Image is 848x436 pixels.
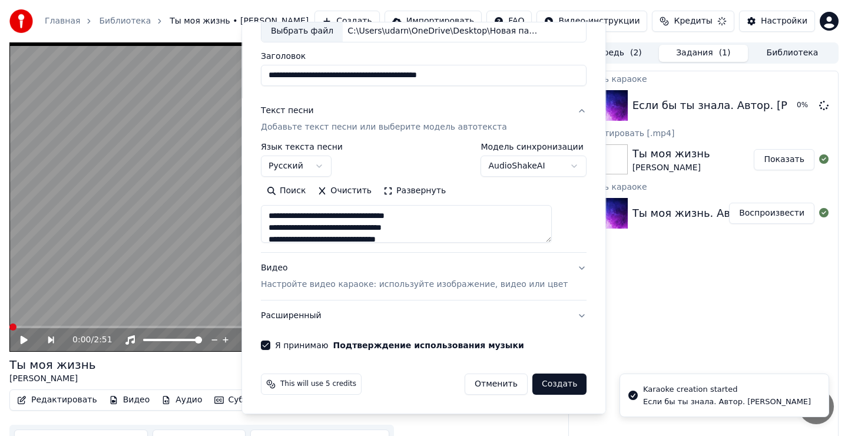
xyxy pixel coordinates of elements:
div: Выбрать файл [261,21,343,42]
button: Отменить [465,374,528,395]
p: Добавьте текст песни или выберите модель автотекста [261,121,507,133]
button: Текст песниДобавьте текст песни или выберите модель автотекста [261,95,587,143]
label: Я принимаю [275,341,524,349]
button: Развернуть [377,181,452,200]
button: Я принимаю [333,341,524,349]
div: Видео [261,262,568,290]
label: Модель синхронизации [481,143,587,151]
label: Заголовок [261,52,587,60]
div: C:\Users\udarn\OneDrive\Desktop\Новая папка\Если бы ты знала.Автор.[PERSON_NAME].mp4 [343,25,543,37]
label: Язык текста песни [261,143,343,151]
button: Расширенный [261,300,587,331]
p: Настройте видео караоке: используйте изображение, видео или цвет [261,279,568,290]
button: Создать [532,374,587,395]
span: This will use 5 credits [280,379,356,389]
button: ВидеоНастройте видео караоке: используйте изображение, видео или цвет [261,253,587,300]
div: Текст песни [261,105,314,117]
button: Очистить [312,181,378,200]
div: Текст песниДобавьте текст песни или выберите модель автотекста [261,143,587,252]
button: Поиск [261,181,312,200]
